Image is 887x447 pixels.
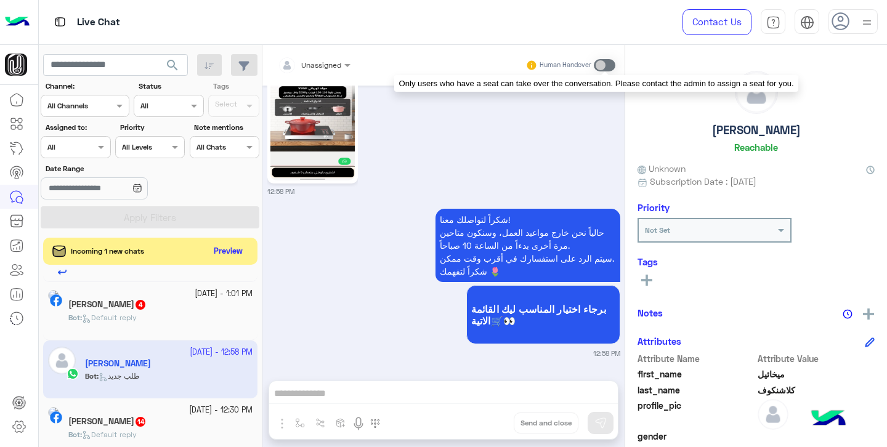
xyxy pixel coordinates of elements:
[638,162,686,175] span: Unknown
[758,352,875,365] span: Attribute Value
[68,430,80,439] span: Bot
[68,430,82,439] b: :
[735,71,777,113] img: defaultAdmin.png
[52,14,68,30] img: tab
[136,300,145,310] span: 4
[859,15,875,30] img: profile
[638,307,663,318] h6: Notes
[5,9,30,35] img: Logo
[540,60,591,70] small: Human Handover
[638,256,875,267] h6: Tags
[638,399,755,427] span: profile_pic
[165,58,180,73] span: search
[82,430,137,439] span: Default reply
[638,352,755,365] span: Attribute Name
[68,313,80,322] span: Bot
[514,413,578,433] button: Send and close
[189,405,253,416] small: [DATE] - 12:30 PM
[682,9,751,35] a: Contact Us
[800,15,814,30] img: tab
[863,308,874,320] img: add
[120,122,184,133] label: Priority
[71,246,144,257] span: Incoming 1 new chats
[638,384,755,397] span: last_name
[734,142,778,153] h6: Reachable
[638,202,670,213] h6: Priority
[761,9,785,35] a: tab
[194,122,257,133] label: Note mentions
[593,348,620,358] small: 12:58 PM
[843,309,853,319] img: notes
[46,122,109,133] label: Assigned to:
[638,336,681,347] h6: Attributes
[758,384,875,397] span: كلاشنكوف
[5,54,27,76] img: 102968075709091
[270,31,355,180] img: 1159113392768146.jpg
[766,15,780,30] img: tab
[645,225,670,235] b: Not Set
[758,430,875,443] span: null
[48,407,59,418] img: picture
[638,368,755,381] span: first_name
[195,288,253,300] small: [DATE] - 1:01 PM
[82,313,137,322] span: Default reply
[136,417,145,427] span: 14
[650,175,756,188] span: Subscription Date : [DATE]
[48,290,59,301] img: picture
[471,303,615,326] span: برجاء اختيار المناسب ليك القائمة الاتية🛒👀
[267,187,294,196] small: 12:58 PM
[301,60,341,70] span: Unassigned
[209,243,248,260] button: Preview
[638,430,755,443] span: gender
[46,163,184,174] label: Date Range
[41,206,259,228] button: Apply Filters
[807,398,850,441] img: hulul-logo.png
[435,209,620,282] p: 7/10/2025, 12:58 PM
[68,313,82,322] b: :
[712,123,801,137] h5: [PERSON_NAME]
[50,294,62,307] img: Facebook
[77,14,120,31] p: Live Chat
[50,411,62,424] img: Facebook
[758,368,875,381] span: ميخائيل
[68,299,147,310] h5: ابو احمد
[46,81,128,92] label: Channel:
[758,399,788,430] img: defaultAdmin.png
[158,54,188,81] button: search
[139,81,202,92] label: Status
[68,416,147,427] h5: آدم حسام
